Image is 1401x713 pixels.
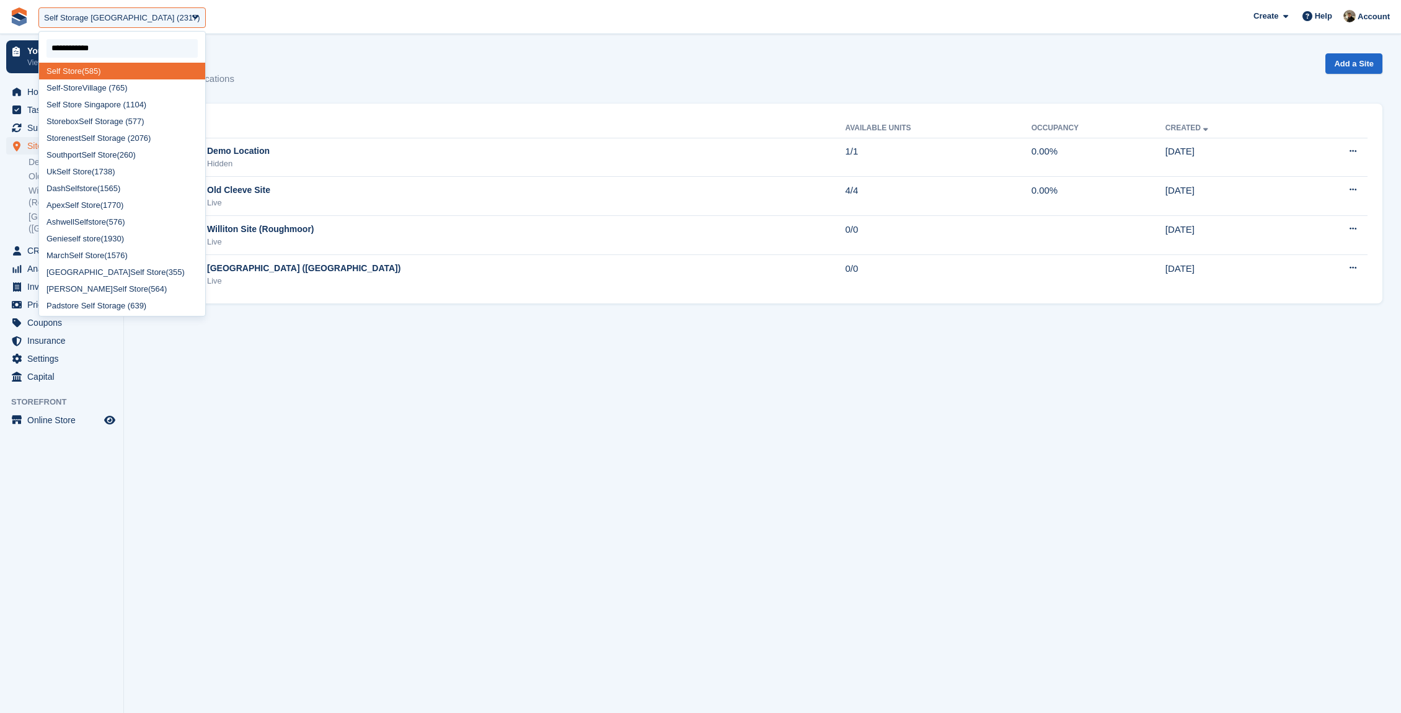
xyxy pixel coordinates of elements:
[39,113,205,130] div: box torage (577)
[29,171,117,182] a: Old Cleeve Site
[1165,255,1294,294] td: [DATE]
[39,280,205,297] div: [PERSON_NAME] (564)
[207,223,314,236] div: Williton Site (Roughmoor)
[6,314,117,331] a: menu
[1032,138,1165,177] td: 0.00%
[27,368,102,385] span: Capital
[1165,138,1294,177] td: [DATE]
[88,217,106,226] span: store
[79,184,97,193] span: store
[39,163,205,180] div: Uk (1738)
[61,301,79,310] span: store
[102,413,117,428] a: Preview store
[27,47,101,55] p: Your onboarding
[10,7,29,26] img: stora-icon-8386f47178a22dfd0bd8f6a31ec36ba5ce8667c1dd55bd0f319d3a0aa187defe.svg
[207,158,270,170] div: Hidden
[63,83,82,92] span: Store
[44,12,200,24] div: Self Storage [GEOGRAPHIC_DATA] (2317)
[29,185,117,209] a: Williton Site (Roughmoor)
[46,133,66,143] span: Store
[65,184,79,193] span: Self
[79,117,92,126] span: Self
[1343,10,1356,22] img: Oliver Bruce
[29,156,117,168] a: Demo Location
[845,177,1031,216] td: 4/4
[27,260,102,277] span: Analytics
[845,138,1031,177] td: 1/1
[27,57,101,68] p: View next steps
[85,251,104,260] span: Store
[6,368,117,385] a: menu
[81,200,100,210] span: Store
[207,184,270,197] div: Old Cleeve Site
[27,350,102,367] span: Settings
[63,66,82,76] span: Store
[39,264,205,280] div: [GEOGRAPHIC_DATA] (355)
[1315,10,1332,22] span: Help
[130,267,144,277] span: Self
[6,350,117,367] a: menu
[97,301,103,310] span: S
[845,216,1031,255] td: 0/0
[6,278,117,295] a: menu
[39,213,205,230] div: A hwell (576)
[6,411,117,429] a: menu
[97,133,103,143] span: S
[207,262,400,275] div: [GEOGRAPHIC_DATA] ([GEOGRAPHIC_DATA])
[845,119,1031,138] th: Available Units
[6,332,117,349] a: menu
[1165,216,1294,255] td: [DATE]
[84,100,90,109] span: S
[27,411,102,429] span: Online Store
[113,284,126,294] span: Self
[27,314,102,331] span: Coupons
[6,101,117,119] a: menu
[129,284,148,294] span: Store
[46,100,60,109] span: Self
[27,83,102,101] span: Home
[27,119,102,137] span: Subscriptions
[81,150,95,159] span: Self
[1325,53,1382,74] a: Add a Site
[207,275,400,287] div: Live
[46,83,60,92] span: Self
[73,167,92,176] span: Store
[6,242,117,259] a: menu
[6,260,117,277] a: menu
[46,66,60,76] span: Self
[97,150,117,159] span: Store
[56,167,70,176] span: Self
[27,278,102,295] span: Invoices
[46,117,66,126] span: Store
[81,133,95,143] span: Self
[27,296,102,313] span: Pricing
[75,133,79,143] span: s
[46,150,52,159] span: S
[157,119,845,138] th: Site
[207,197,270,209] div: Live
[52,217,56,226] span: s
[1032,177,1165,216] td: 0.00%
[1358,11,1390,23] span: Account
[27,137,102,155] span: Sites
[1165,177,1294,216] td: [DATE]
[207,236,314,248] div: Live
[6,119,117,137] a: menu
[39,79,205,96] div: - Village (765)
[39,297,205,314] div: Pad torage (639)
[6,83,117,101] a: menu
[27,242,102,259] span: CRM
[39,230,205,247] div: Genie (1930)
[81,301,95,310] span: Self
[1165,123,1211,132] a: Created
[68,234,81,243] span: self
[6,296,117,313] a: menu
[207,145,270,158] div: Demo Location
[39,180,205,197] div: Da h (1565)
[146,267,166,277] span: Store
[95,117,100,126] span: S
[57,184,61,193] span: s
[6,137,117,155] a: menu
[1032,119,1165,138] th: Occupancy
[63,100,82,109] span: Store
